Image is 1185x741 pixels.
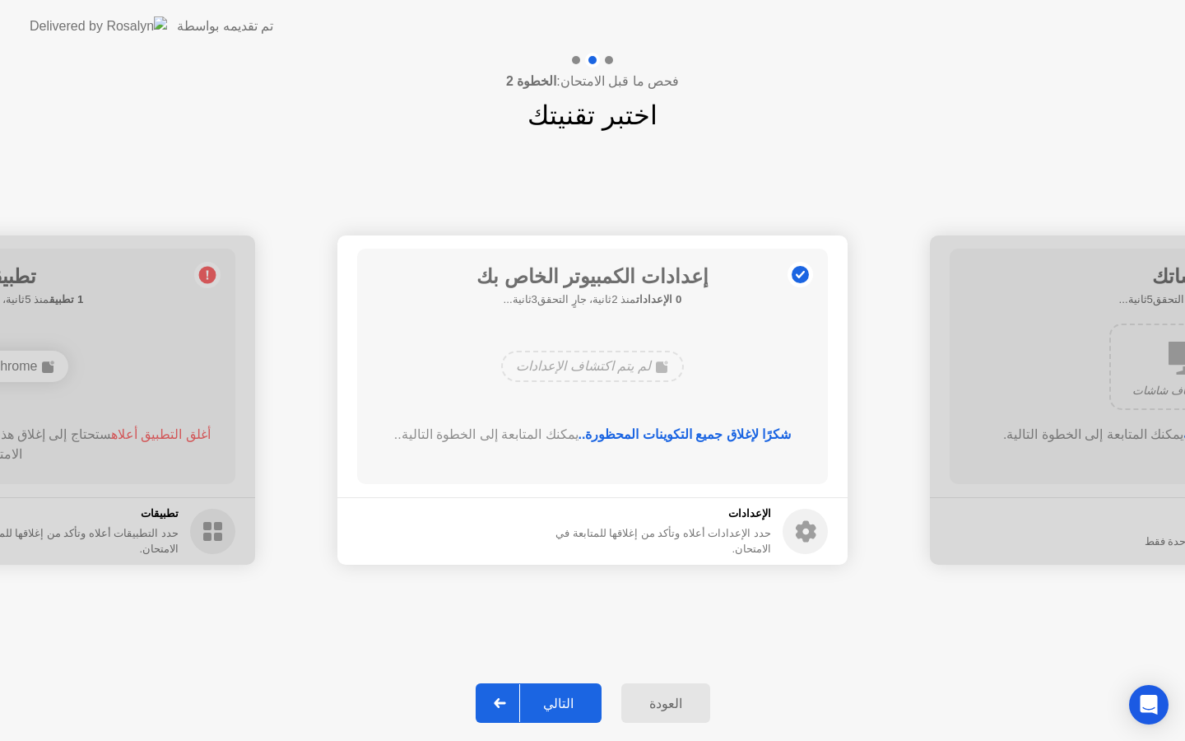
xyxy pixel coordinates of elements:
[527,96,658,135] h1: اختبر تقنيتك
[522,506,771,522] h5: الإعدادات
[621,683,710,723] button: العودة
[506,74,556,88] b: الخطوة 2
[626,696,705,711] div: العودة
[476,683,602,723] button: التالي
[30,16,167,35] img: Delivered by Rosalyn
[506,72,679,91] h4: فحص ما قبل الامتحان:
[476,262,709,291] h1: إعدادات الكمبيوتر الخاص بك
[177,16,273,36] div: تم تقديمه بواسطة
[520,696,597,711] div: التالي
[636,293,681,305] b: 0 الإعدادات
[501,351,683,382] div: لم يتم اكتشاف الإعدادات
[381,425,805,445] div: يمكنك المتابعة إلى الخطوة التالية..
[579,427,792,441] b: شكرًا لإغلاق جميع التكوينات المحظورة..
[476,291,709,308] h5: منذ 2ثانية، جارٍ التحقق3ثانية...
[1129,685,1169,725] div: Open Intercom Messenger
[522,525,771,557] div: حدد الإعدادات أعلاه وتأكد من إغلاقها للمتابعة في الامتحان.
